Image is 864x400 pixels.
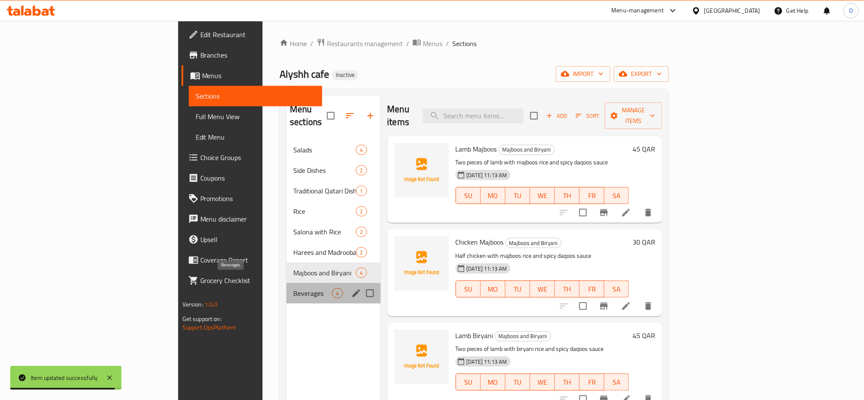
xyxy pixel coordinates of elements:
a: Promotions [182,188,323,209]
button: TU [506,374,530,391]
a: Coupons [182,168,323,188]
div: Salads4 [286,140,380,160]
span: FR [583,376,601,388]
button: delete [638,202,659,223]
button: SA [604,280,629,298]
span: Coupons [200,173,316,183]
span: Side Dishes [293,165,356,175]
span: Choice Groups [200,152,316,163]
button: MO [481,374,506,391]
a: Support.OpsPlatform [182,322,237,333]
button: SU [456,280,481,298]
span: WE [534,376,552,388]
span: MO [484,190,502,202]
span: Rice [293,206,356,216]
a: Branches [182,45,323,65]
span: Traditional Qatari Dishes [293,186,356,196]
span: Restaurants management [327,38,403,49]
p: Half chicken with majboos rice and spicy daqoos sauce [456,251,630,261]
span: Harees and Madrooba [293,247,356,257]
span: Grocery Checklist [200,275,316,286]
div: items [356,145,367,155]
span: Promotions [200,193,316,204]
span: [DATE] 11:13 AM [463,358,511,366]
input: search [423,108,523,123]
li: / [446,38,449,49]
h6: 45 QAR [633,330,655,342]
a: Menu disclaimer [182,209,323,229]
div: items [356,227,367,237]
a: Restaurants management [317,38,403,49]
span: Coverage Report [200,255,316,265]
button: export [614,66,669,82]
span: export [621,69,662,79]
span: Beverages [293,288,332,298]
div: Inactive [332,70,358,80]
span: SU [459,376,477,388]
button: WE [530,187,555,204]
button: SA [604,374,629,391]
span: Manage items [612,105,655,126]
button: Manage items [605,102,662,129]
span: Sort [576,111,599,121]
span: Salads [293,145,356,155]
span: Sort sections [340,105,360,126]
div: Menu-management [612,6,664,16]
a: Full Menu View [189,106,323,127]
img: Chicken Majboos [394,236,449,291]
span: 4 [356,269,366,277]
div: Salona with Rice2 [286,222,380,242]
button: Add [543,109,570,123]
div: Side Dishes2 [286,160,380,181]
button: TU [506,187,530,204]
button: TH [555,374,580,391]
button: WE [530,280,555,298]
button: FR [580,280,604,298]
a: Edit Restaurant [182,24,323,45]
nav: breadcrumb [280,38,669,49]
span: Select to update [574,297,592,315]
span: Lamb Biryani [456,329,493,342]
button: TU [506,280,530,298]
img: Lamb Majboos [394,143,449,198]
div: items [356,206,367,216]
span: Edit Restaurant [200,29,316,40]
span: Sort items [570,109,605,123]
a: Edit Menu [189,127,323,147]
span: [DATE] 11:13 AM [463,265,511,273]
span: Upsell [200,234,316,245]
span: Add [545,111,568,121]
span: TH [558,190,576,202]
span: TH [558,283,576,295]
button: import [556,66,610,82]
button: SU [456,187,481,204]
h6: 45 QAR [633,143,655,155]
button: Sort [574,109,601,123]
span: 2 [356,207,366,216]
div: Salona with Rice [293,227,356,237]
a: Choice Groups [182,147,323,168]
div: Majboos and Biryani [499,145,555,155]
span: Chicken Majboos [456,236,504,248]
a: Menus [413,38,442,49]
div: items [356,186,367,196]
span: Majboos and Biryani [495,331,551,341]
nav: Menu sections [286,136,380,307]
span: [DATE] 11:13 AM [463,171,511,179]
button: Add section [360,105,381,126]
a: Grocery Checklist [182,270,323,291]
span: SU [459,190,477,202]
h2: Menu items [387,103,413,128]
button: FR [580,374,604,391]
button: TH [555,280,580,298]
span: Majboos and Biryani [293,268,356,278]
span: Menus [202,70,316,81]
div: [GEOGRAPHIC_DATA] [704,6,760,15]
span: 2 [356,228,366,236]
div: Majboos and Biryani4 [286,263,380,283]
span: Add item [543,109,570,123]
